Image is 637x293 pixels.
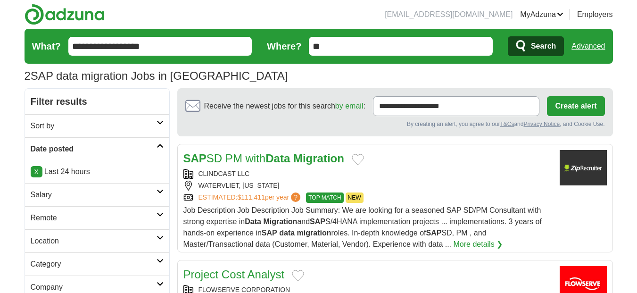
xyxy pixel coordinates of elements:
a: ESTIMATED:$111,411per year? [199,193,303,203]
h2: Date posted [31,143,157,155]
a: Privacy Notice [523,121,560,127]
span: Search [531,37,556,56]
span: NEW [346,193,364,203]
strong: SAP [426,229,441,237]
div: CLINDCAST LLC [183,169,552,179]
span: Receive the newest jobs for this search : [204,100,365,112]
h2: Remote [31,212,157,224]
p: Last 24 hours [31,166,164,177]
li: [EMAIL_ADDRESS][DOMAIN_NAME] [385,9,513,20]
button: Add to favorite jobs [352,154,364,165]
h2: Sort by [31,120,157,132]
a: T&Cs [500,121,514,127]
span: Job Description Job Description Job Summary: We are looking for a seasoned SAP SD/PM Consultant w... [183,206,542,248]
a: Category [25,252,169,276]
span: 2 [25,67,31,84]
a: Remote [25,206,169,229]
h2: Salary [31,189,157,201]
strong: SAP [183,152,207,165]
a: More details ❯ [454,239,503,250]
label: Where? [267,39,301,53]
h1: SAP data migration Jobs in [GEOGRAPHIC_DATA] [25,69,288,82]
span: $111,411 [237,193,265,201]
h2: Location [31,235,157,247]
span: ? [291,193,300,202]
a: Project Cost Analyst [183,268,285,281]
a: MyAdzuna [520,9,563,20]
img: Adzuna logo [25,4,105,25]
button: Search [508,36,564,56]
a: SAPSD PM withData Migration [183,152,344,165]
img: Company logo [560,150,607,185]
strong: SAP [310,218,325,226]
div: By creating an alert, you agree to our and , and Cookie Use. [185,120,605,128]
span: TOP MATCH [306,193,343,203]
h2: Category [31,259,157,270]
div: WATERVLIET, [US_STATE] [183,181,552,191]
h2: Filter results [25,89,169,114]
a: Location [25,229,169,252]
strong: migration [297,229,331,237]
button: Create alert [547,96,604,116]
h2: Company [31,282,157,293]
a: X [31,166,42,177]
a: by email [335,102,364,110]
strong: SAP [262,229,277,237]
strong: Data [265,152,290,165]
a: Sort by [25,114,169,137]
a: Employers [577,9,613,20]
strong: Migration [293,152,344,165]
strong: data [279,229,295,237]
button: Add to favorite jobs [292,270,304,281]
a: Salary [25,183,169,206]
a: Date posted [25,137,169,160]
label: What? [32,39,61,53]
strong: Migration [263,218,297,226]
a: Advanced [571,37,605,56]
strong: Data [245,218,261,226]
